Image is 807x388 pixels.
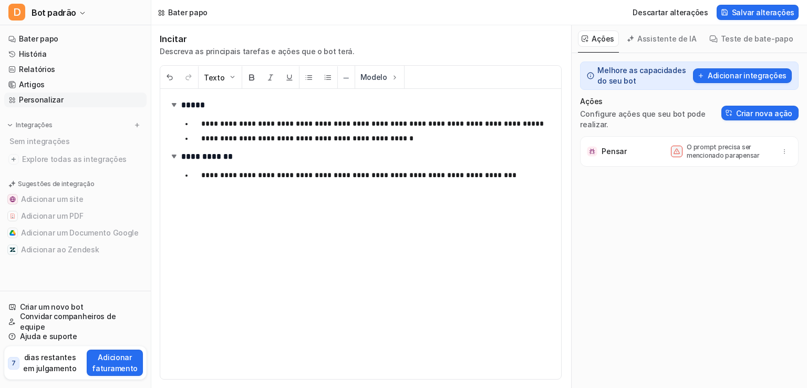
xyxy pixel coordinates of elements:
font: Assistente de IA [637,34,697,43]
button: Adicionar ao ZendeskAdicionar ao Zendesk [4,241,147,258]
font: Incitar [160,34,187,44]
font: Salvar alterações [732,8,794,17]
img: Lista ordenada [324,73,332,81]
img: Modelo [390,73,399,81]
img: explore todas as integrações [8,154,19,165]
font: Sem integrações [9,137,70,146]
a: Artigos [4,77,147,92]
font: Adicionar um site [21,195,83,203]
img: Adicionar um Documento Google [9,230,16,236]
img: expand-arrow.svg [169,99,179,110]
a: Convidar companheiros de equipe [4,314,147,329]
button: Integrações [4,120,55,130]
font: Pensar [602,147,626,156]
font: Descartar alterações [633,8,708,17]
font: Ações [592,34,614,43]
img: Adicionar um PDF [9,213,16,219]
a: Relatórios [4,62,147,77]
font: Adicionar um Documento Google [21,228,139,237]
button: Lista não ordenada [299,66,318,89]
font: Personalizar [19,95,64,104]
img: expand-arrow.svg [169,151,179,161]
font: dias restantes em julgamento [23,353,76,373]
button: Lista ordenada [318,66,337,89]
button: Adicionar integrações [693,68,792,83]
img: Ícone de pensamento [587,146,597,157]
font: Modelo [360,73,387,81]
a: História [4,47,147,62]
font: Adicionar ao Zendesk [21,245,99,254]
button: Descartar alterações [628,5,712,20]
font: ─ [344,73,349,82]
button: Modelo [355,66,404,88]
font: Sugestões de integração [18,180,94,188]
img: Criar ação [726,109,733,117]
button: Adicionar um PDFAdicionar um PDF [4,208,147,224]
font: Artigos [19,80,45,89]
font: Bot padrão [32,7,76,18]
button: Assistente de IA [623,30,701,47]
button: Teste de bate-papo [706,30,798,47]
button: itálico [261,66,280,89]
button: Texto [199,66,242,89]
font: O prompt precisa ser mencionado para [687,143,751,159]
font: Criar um novo bot [20,302,83,311]
font: História [19,49,47,58]
img: Seta para baixo no menu suspenso [228,73,236,81]
a: Criar um novo bot [4,300,147,314]
font: Bater papo [168,8,208,17]
button: Criar nova ação [721,106,799,120]
font: D [13,6,21,18]
img: menu_add.svg [133,121,141,129]
a: Ajuda e suporte [4,329,147,344]
font: Texto [204,73,225,82]
img: Sublinhado [285,73,294,81]
img: Audacioso [247,73,256,81]
button: Desfazer [160,66,179,89]
font: pensar [739,151,760,159]
font: Criar nova ação [736,109,792,118]
font: Adicionar faturamento [92,353,138,373]
button: Adicionar faturamento [87,350,143,376]
img: itálico [266,73,275,81]
font: Ações [580,97,603,106]
img: Adicionar um site [9,196,16,202]
button: Ações [578,30,619,47]
font: Configure ações que seu bot pode realizar. [580,109,705,129]
button: ─ [338,66,355,89]
font: Relatórios [19,65,55,74]
img: Adicionar ao Zendesk [9,247,16,253]
font: Adicionar integrações [708,71,787,80]
img: Refazer [184,73,193,81]
button: Adicionar um Documento GoogleAdicionar um Documento Google [4,224,147,241]
font: Ajuda e suporte [20,332,77,341]
font: 7 [12,359,16,367]
button: Audacioso [242,66,261,89]
button: Adicionar um siteAdicionar um site [4,191,147,208]
a: Personalizar [4,93,147,107]
font: Bater papo [19,34,58,43]
font: Integrações [16,121,52,129]
font: Explore todas as integrações [22,155,127,164]
font: Adicionar um PDF [21,211,84,220]
font: Descreva as principais tarefas e ações que o bot terá. [160,47,355,56]
button: Refazer [179,66,198,89]
font: Teste de bate-papo [721,34,793,43]
img: expandir menu [6,121,14,129]
font: Convidar companheiros de equipe [20,312,116,331]
font: Melhore as capacidades do seu bot [597,66,686,85]
a: Bater papo [4,32,147,46]
button: Salvar alterações [717,5,799,20]
a: Explore todas as integrações [4,152,147,167]
img: Lista não ordenada [305,73,313,81]
button: Sublinhado [280,66,299,89]
img: Desfazer [165,73,174,81]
